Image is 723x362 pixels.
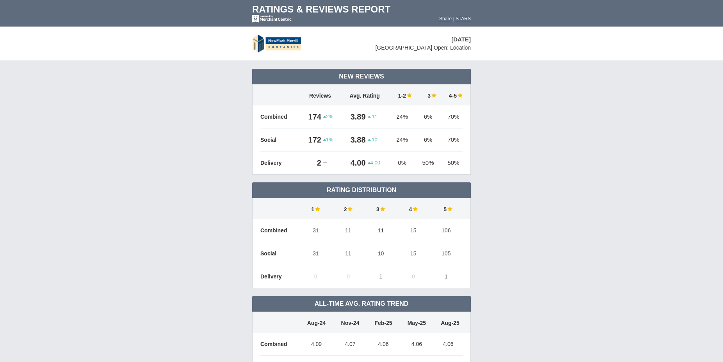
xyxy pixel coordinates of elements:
td: 6% [416,105,440,128]
td: 15 [397,219,429,242]
td: 4.07 [333,333,367,356]
td: 15 [397,242,429,265]
img: star-full-15.png [347,206,353,212]
td: Combined [260,105,299,128]
td: 4.06 [367,333,400,356]
td: 50% [416,152,440,175]
span: 1% [323,136,333,143]
span: 4.00 [368,159,380,166]
td: Avg. Rating [341,84,388,105]
td: 3.88 [341,128,368,152]
span: 0 [314,273,317,280]
td: Delivery [260,265,299,288]
td: 106 [430,219,463,242]
td: Combined [260,333,299,356]
td: Social [260,242,299,265]
td: Social [260,128,299,152]
td: 2 [332,198,364,219]
td: New Reviews [252,69,471,84]
td: 6% [416,128,440,152]
img: star-full-15.png [406,93,412,98]
td: 172 [299,128,323,152]
a: STARS [456,16,471,21]
td: 105 [430,242,463,265]
img: mc-powered-by-logo-white-103.png [252,15,292,23]
td: 0% [388,152,416,175]
td: 24% [388,105,416,128]
span: | [453,16,454,21]
td: 3.89 [341,105,368,128]
td: 5 [430,198,463,219]
span: 0 [347,273,350,280]
span: [GEOGRAPHIC_DATA] Open: Location [375,45,471,51]
span: [DATE] [451,36,471,43]
span: 2% [323,113,333,120]
td: 10 [365,242,397,265]
td: 50% [440,152,463,175]
img: star-full-15.png [447,206,452,212]
td: 4.00 [341,152,368,175]
td: Feb-25 [367,312,400,333]
span: .10 [368,136,378,143]
span: .11 [368,113,378,120]
img: star-full-15.png [431,93,436,98]
td: Combined [260,219,299,242]
span: 0 [412,273,415,280]
td: 70% [440,128,463,152]
td: Delivery [260,152,299,175]
img: star-full-15.png [314,206,320,212]
td: Aug-24 [299,312,333,333]
td: Rating Distribution [252,182,471,198]
td: 3 [416,84,440,105]
td: 1-2 [388,84,416,105]
td: Aug-25 [434,312,463,333]
td: 4 [397,198,429,219]
a: Share [439,16,452,21]
td: 1 [299,198,332,219]
td: 3 [365,198,397,219]
img: stars-newmark-merrill-logo-50.png [252,34,301,53]
td: 4.06 [434,333,463,356]
td: 11 [332,219,364,242]
img: star-full-15.png [379,206,385,212]
td: 1 [430,265,463,288]
td: 11 [365,219,397,242]
td: Reviews [299,84,341,105]
td: May-25 [400,312,434,333]
td: 174 [299,105,323,128]
td: 1 [365,265,397,288]
td: 4.09 [299,333,333,356]
td: 4.06 [400,333,434,356]
td: All-Time Avg. Rating Trend [252,296,471,312]
td: 70% [440,105,463,128]
td: 24% [388,128,416,152]
td: Nov-24 [333,312,367,333]
td: 11 [332,242,364,265]
img: star-full-15.png [412,206,418,212]
td: 2 [299,152,323,175]
td: 31 [299,242,332,265]
td: 4-5 [440,84,463,105]
img: star-full-15.png [457,93,463,98]
td: 31 [299,219,332,242]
